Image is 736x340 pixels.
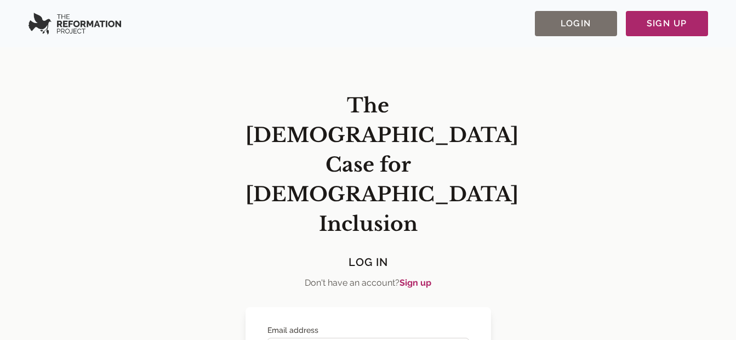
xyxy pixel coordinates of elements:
span: Sign Up [647,17,687,30]
button: Sign Up [626,11,708,36]
button: Login [535,11,617,36]
h4: Log In [246,252,491,272]
span: Login [561,17,591,30]
h1: The [DEMOGRAPHIC_DATA] Case for [DEMOGRAPHIC_DATA] Inclusion [246,91,491,239]
a: Sign up [400,277,431,288]
p: Don't have an account? [246,276,491,290]
label: Email address [267,325,469,336]
img: Serverless SaaS Boilerplate [28,13,121,35]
